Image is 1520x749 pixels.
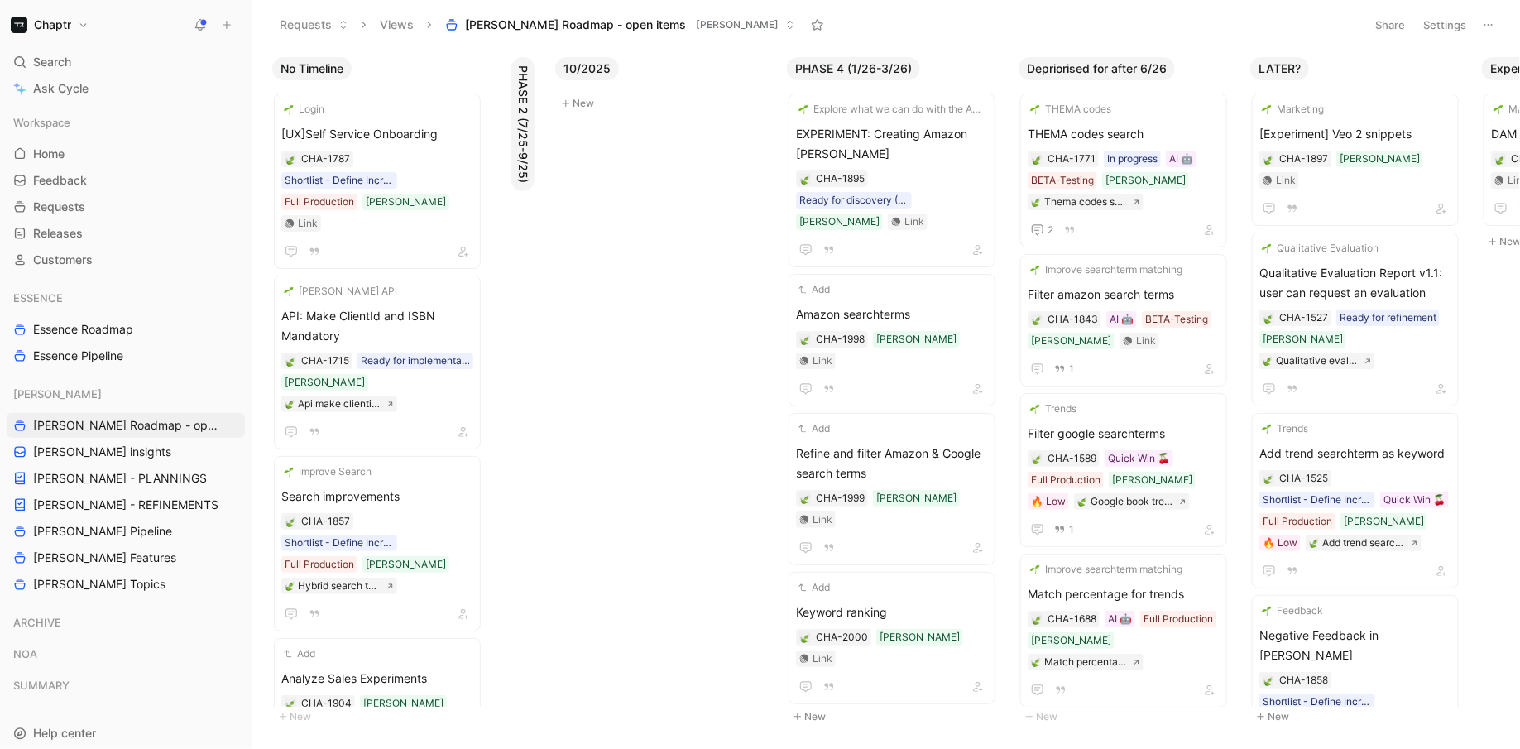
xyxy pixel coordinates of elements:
span: [PERSON_NAME] Roadmap - open items [33,417,224,434]
span: API: Make ClientId and ISBN Mandatory [281,306,473,346]
img: 🌱 [1262,243,1272,253]
span: Analyze Sales Experiments [281,669,473,689]
div: Shortlist - Define Increment [1263,694,1372,710]
div: 🍃 [285,516,296,527]
span: Trends [1045,401,1076,417]
img: 🍃 [285,399,295,409]
span: LATER? [1259,60,1301,77]
div: CHA-1858 [1279,672,1328,689]
button: LATER? [1250,57,1309,80]
img: 🌱 [284,286,294,296]
img: 🍃 [1032,454,1042,464]
button: 🌱Feedback [1259,603,1326,619]
span: [UX]Self Service Onboarding [281,124,473,144]
div: Depriorised for after 6/26New [1012,50,1244,735]
button: New [555,94,774,113]
span: Workspace [13,114,70,131]
span: Help center [33,726,96,740]
span: Requests [33,199,85,215]
div: No TimelineNew [266,50,497,735]
span: [PERSON_NAME] Topics [33,576,165,593]
div: 🍃 [285,698,296,709]
a: [PERSON_NAME] Topics [7,572,245,597]
a: [PERSON_NAME] - PLANNINGS [7,466,245,491]
button: 🍃 [799,334,811,345]
div: Api make clientid and isbn mandatory [298,396,381,412]
span: Amazon searchterms [796,305,988,324]
button: No Timeline [272,57,352,80]
h1: Chaptr [34,17,71,32]
div: BETA-Testing [1031,172,1094,189]
div: Quick Win 🍒 [1383,492,1446,508]
img: 🍃 [285,357,295,367]
button: 1 [1051,521,1077,539]
span: [Experiment] Veo 2 snippets [1259,124,1451,144]
button: Requests [272,12,356,37]
span: PHASE 4 (1/26-3/26) [795,60,912,77]
span: Negative Feedback in [PERSON_NAME] [1259,626,1451,665]
div: 🍃 [1263,312,1274,324]
button: 2 [1028,220,1057,240]
div: CHA-1688 [1048,611,1096,627]
img: 🍃 [800,175,810,185]
div: [PERSON_NAME] [1344,513,1424,530]
img: 🍃 [285,517,295,527]
div: 🔥 Low [1263,535,1297,551]
a: 🌱Improve searchterm matchingFilter amazon search termsAI 🤖BETA-Testing[PERSON_NAME]Link1 [1020,254,1227,387]
a: [PERSON_NAME] Pipeline [7,519,245,544]
div: LATER?New [1244,50,1475,735]
a: 🌱[PERSON_NAME] APIAPI: Make ClientId and ISBN MandatoryReady for implementation[PERSON_NAME]🍃Api ... [274,276,481,449]
div: Full Production [1144,611,1213,627]
button: 🍃 [1494,153,1506,165]
span: NOA [13,646,37,662]
button: 🌱Marketing [1259,101,1326,118]
a: AddRefine and filter Amazon & Google search terms[PERSON_NAME]Link [789,413,995,565]
div: 🍃 [1263,473,1274,484]
a: [PERSON_NAME] - REFINEMENTS [7,492,245,517]
img: 🍃 [1263,155,1273,165]
a: [PERSON_NAME] Roadmap - open items [7,413,245,438]
div: AI 🤖 [1110,311,1134,328]
img: 🌱 [284,467,294,477]
span: THEMA codes [1045,101,1111,118]
div: 🍃 [285,355,296,367]
button: 🌱[PERSON_NAME] API [281,283,400,300]
button: 🍃 [1031,153,1043,165]
span: Trends [1277,420,1308,437]
span: Feedback [1277,603,1323,619]
div: SUMMARY [7,673,245,703]
a: Home [7,142,245,166]
div: 🍃 [1031,453,1043,464]
div: [PERSON_NAME] [7,382,245,406]
a: Releases [7,221,245,246]
img: 🍃 [285,699,295,709]
div: Shortlist - Define Increment [1263,492,1372,508]
span: [PERSON_NAME] Pipeline [33,523,172,540]
a: 🌱Improve searchterm matchingMatch percentage for trendsAI 🤖Full Production[PERSON_NAME]🍃Match per... [1020,554,1227,708]
div: [PERSON_NAME] [876,490,957,507]
div: Full Production [285,556,354,573]
div: Link [1136,333,1156,349]
div: CHA-1998 [816,331,865,348]
div: Google book trends [1091,493,1174,510]
button: 🍃 [799,173,811,185]
span: ESSENCE [13,290,63,306]
span: Improve searchterm matching [1045,561,1182,578]
div: 🍃 [1263,153,1274,165]
button: Add [796,281,832,298]
span: Qualitative Evaluation Report v1.1: user can request an evaluation [1259,263,1451,303]
button: 🌱Trends [1259,420,1311,437]
div: PHASE 4 (1/26-3/26)New [780,50,1012,735]
a: [PERSON_NAME] Features [7,545,245,570]
span: Essence Roadmap [33,321,133,338]
div: NOA [7,641,245,666]
button: 🌱Explore what we can do with the Amazon API [796,101,988,118]
span: Match percentage for trends [1028,584,1220,604]
span: [PERSON_NAME] - REFINEMENTS [33,497,218,513]
button: 🍃 [1031,314,1043,325]
div: Shortlist - Define Increment [285,172,394,189]
div: Workspace [7,110,245,135]
img: 🌱 [1262,424,1272,434]
div: CHA-1527 [1279,310,1328,326]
